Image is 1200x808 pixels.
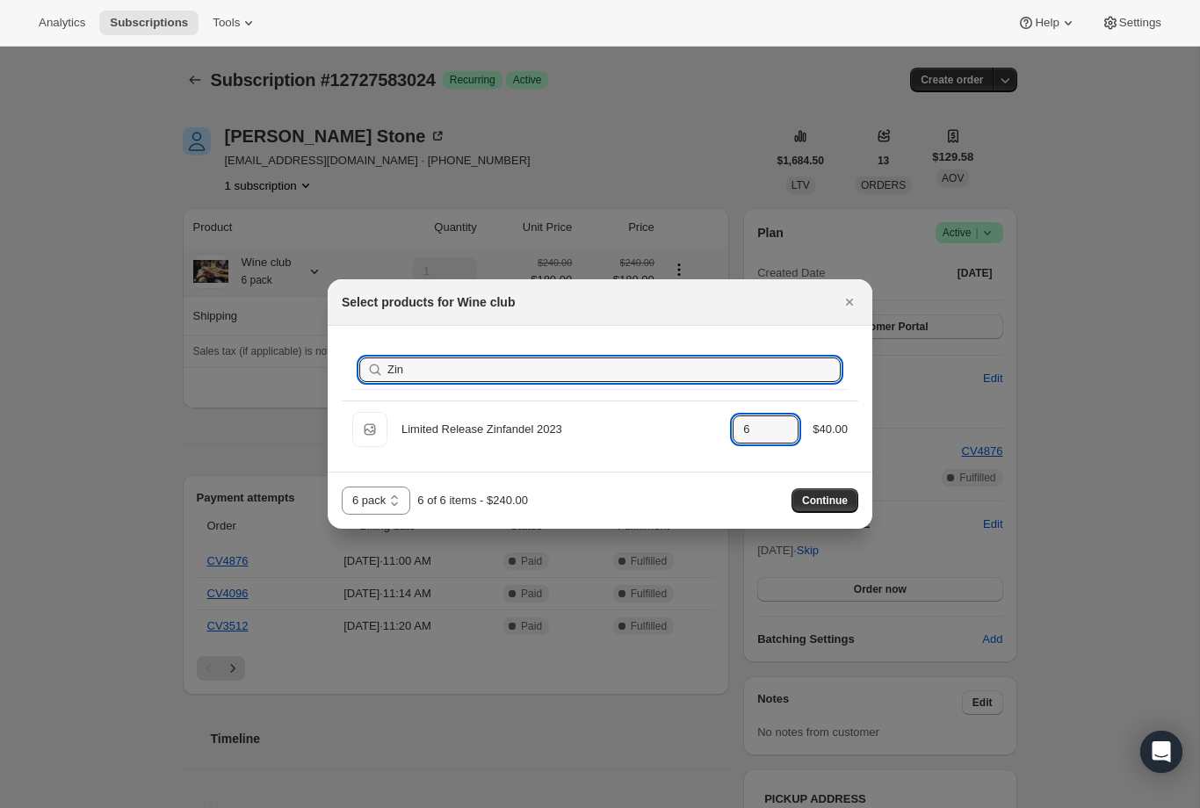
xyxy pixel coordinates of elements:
button: Tools [202,11,268,35]
input: Search products [387,357,841,382]
button: Settings [1091,11,1172,35]
h2: Select products for Wine club [342,293,515,311]
div: Open Intercom Messenger [1140,731,1182,773]
div: Limited Release Zinfandel 2023 [401,421,719,438]
span: Help [1035,16,1059,30]
span: Continue [802,494,848,508]
span: Settings [1119,16,1161,30]
button: Close [837,290,862,314]
div: 6 of 6 items - $240.00 [417,492,528,509]
button: Help [1007,11,1087,35]
span: Subscriptions [110,16,188,30]
button: Analytics [28,11,96,35]
div: $40.00 [813,421,848,438]
span: Tools [213,16,240,30]
button: Subscriptions [99,11,199,35]
button: Continue [792,488,858,513]
span: Analytics [39,16,85,30]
